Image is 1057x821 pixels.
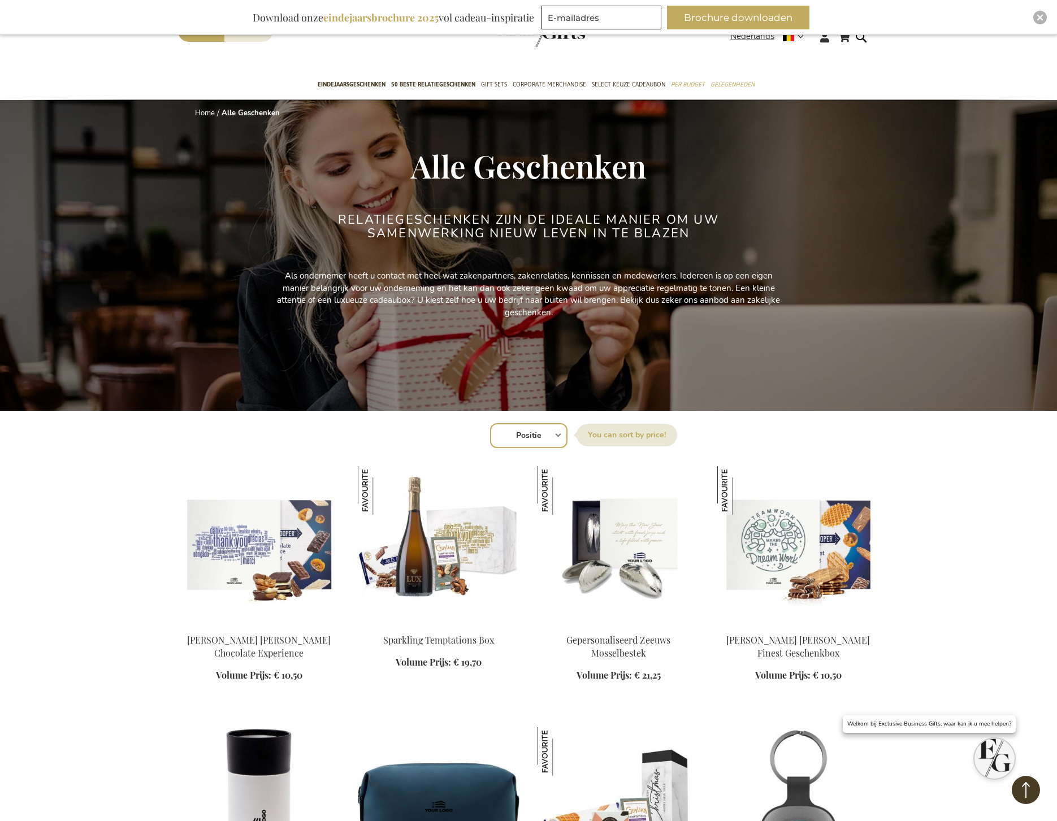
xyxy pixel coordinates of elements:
a: Gepersonaliseerd Zeeuws Mosselbestek [566,634,670,659]
img: Sparkling Temptations Bpx [358,466,519,624]
img: Jules Destrooper Jules' Finest Geschenkbox [717,466,766,515]
span: Volume Prijs: [577,669,632,681]
button: Brochure downloaden [667,6,809,29]
a: Home [195,108,215,118]
div: Close [1033,11,1047,24]
a: Volume Prijs: € 19,70 [396,656,482,669]
span: € 10,50 [813,669,842,681]
span: € 10,50 [274,669,302,681]
img: Chocolate Temptations Box [538,727,586,776]
img: Jules Destrooper Jules' Finest Gift Box [717,466,879,624]
div: Nederlands [730,30,811,43]
img: Personalised Zeeland Mussel Cutlery [538,466,699,624]
span: Corporate Merchandise [513,79,586,90]
span: Eindejaarsgeschenken [318,79,385,90]
span: Per Budget [671,79,705,90]
input: E-mailadres [542,6,661,29]
a: [PERSON_NAME] [PERSON_NAME] Chocolate Experience [187,634,331,659]
a: Sparkling Temptations Box [383,634,494,646]
span: Gelegenheden [711,79,755,90]
img: Jules Destrooper Jules' Chocolate Experience [178,466,340,624]
a: Sparkling Temptations Bpx Sparkling Temptations Box [358,620,519,631]
span: Nederlands [730,30,774,43]
form: marketing offers and promotions [542,6,665,33]
span: Volume Prijs: [216,669,271,681]
span: Select Keuze Cadeaubon [592,79,665,90]
img: Gepersonaliseerd Zeeuws Mosselbestek [538,466,586,515]
div: Download onze vol cadeau-inspiratie [248,6,539,29]
img: Sparkling Temptations Box [358,466,406,515]
span: Volume Prijs: [755,669,811,681]
span: € 19,70 [453,656,482,668]
label: Sorteer op [577,424,677,446]
span: 50 beste relatiegeschenken [391,79,475,90]
a: Personalised Zeeland Mussel Cutlery Gepersonaliseerd Zeeuws Mosselbestek [538,620,699,631]
b: eindejaarsbrochure 2025 [323,11,439,24]
a: [PERSON_NAME] [PERSON_NAME] Finest Geschenkbox [726,634,870,659]
a: Volume Prijs: € 10,50 [755,669,842,682]
img: Close [1037,14,1043,21]
p: Als ondernemer heeft u contact met heel wat zakenpartners, zakenrelaties, kennissen en medewerker... [274,270,783,319]
a: Volume Prijs: € 10,50 [216,669,302,682]
h2: Relatiegeschenken zijn de ideale manier om uw samenwerking nieuw leven in te blazen [317,213,740,240]
span: Gift Sets [481,79,507,90]
a: Volume Prijs: € 21,25 [577,669,661,682]
a: Jules Destrooper Jules' Chocolate Experience [178,620,340,631]
span: Alle Geschenken [411,145,646,186]
span: € 21,25 [634,669,661,681]
a: Jules Destrooper Jules' Finest Gift Box Jules Destrooper Jules' Finest Geschenkbox [717,620,879,631]
strong: Alle Geschenken [222,108,280,118]
span: Volume Prijs: [396,656,451,668]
